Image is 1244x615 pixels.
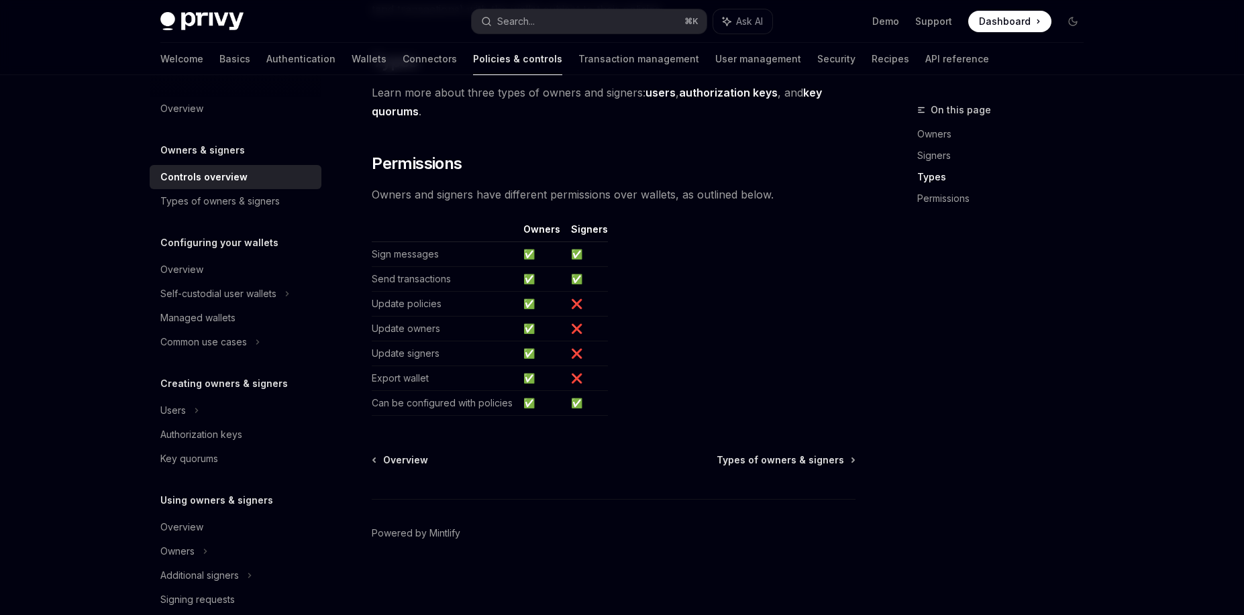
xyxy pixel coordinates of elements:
[566,242,608,267] td: ✅
[518,391,566,416] td: ✅
[917,188,1094,209] a: Permissions
[372,366,518,391] td: Export wallet
[160,169,248,185] div: Controls overview
[473,43,562,75] a: Policies & controls
[150,447,321,471] a: Key quorums
[372,153,462,174] span: Permissions
[160,12,244,31] img: dark logo
[717,453,844,467] span: Types of owners & signers
[160,402,186,418] div: Users
[713,9,772,34] button: Ask AI
[717,453,854,467] a: Types of owners & signers
[160,543,195,559] div: Owners
[150,306,321,330] a: Managed wallets
[160,567,239,583] div: Additional signers
[566,317,608,341] td: ❌
[518,267,566,292] td: ✅
[352,43,386,75] a: Wallets
[566,391,608,416] td: ✅
[566,366,608,391] td: ❌
[715,43,801,75] a: User management
[518,292,566,317] td: ✅
[372,292,518,317] td: Update policies
[979,15,1031,28] span: Dashboard
[160,519,203,535] div: Overview
[679,86,778,99] strong: authorization keys
[160,142,245,158] h5: Owners & signers
[931,102,991,118] span: On this page
[917,145,1094,166] a: Signers
[160,334,247,350] div: Common use cases
[150,189,321,213] a: Types of owners & signers
[518,242,566,267] td: ✅
[150,258,321,282] a: Overview
[150,165,321,189] a: Controls overview
[872,43,909,75] a: Recipes
[373,453,428,467] a: Overview
[736,15,763,28] span: Ask AI
[872,15,899,28] a: Demo
[372,185,856,204] span: Owners and signers have different permissions over wallets, as outlined below.
[160,451,218,467] div: Key quorums
[372,317,518,341] td: Update owners
[150,423,321,447] a: Authorization keys
[160,376,288,392] h5: Creating owners & signers
[160,427,242,443] div: Authorization keys
[160,235,278,251] h5: Configuring your wallets
[566,341,608,366] td: ❌
[219,43,250,75] a: Basics
[679,86,778,100] a: authorization keys
[150,515,321,539] a: Overview
[518,341,566,366] td: ✅
[372,242,518,267] td: Sign messages
[160,492,273,508] h5: Using owners & signers
[566,267,608,292] td: ✅
[472,9,707,34] button: Search...⌘K
[160,193,280,209] div: Types of owners & signers
[566,223,608,242] th: Signers
[383,453,428,467] span: Overview
[372,83,856,121] span: Learn more about three types of owners and signers: , , and .
[160,286,276,302] div: Self-custodial user wallets
[160,592,235,608] div: Signing requests
[968,11,1051,32] a: Dashboard
[150,97,321,121] a: Overview
[645,86,676,100] a: users
[160,43,203,75] a: Welcome
[150,588,321,612] a: Signing requests
[684,16,698,27] span: ⌘ K
[403,43,457,75] a: Connectors
[518,223,566,242] th: Owners
[266,43,335,75] a: Authentication
[645,86,676,99] strong: users
[917,123,1094,145] a: Owners
[1062,11,1084,32] button: Toggle dark mode
[372,267,518,292] td: Send transactions
[518,317,566,341] td: ✅
[915,15,952,28] a: Support
[925,43,989,75] a: API reference
[917,166,1094,188] a: Types
[817,43,856,75] a: Security
[566,292,608,317] td: ❌
[518,366,566,391] td: ✅
[578,43,699,75] a: Transaction management
[160,262,203,278] div: Overview
[497,13,535,30] div: Search...
[372,391,518,416] td: Can be configured with policies
[160,310,236,326] div: Managed wallets
[160,101,203,117] div: Overview
[372,341,518,366] td: Update signers
[372,526,460,540] a: Powered by Mintlify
